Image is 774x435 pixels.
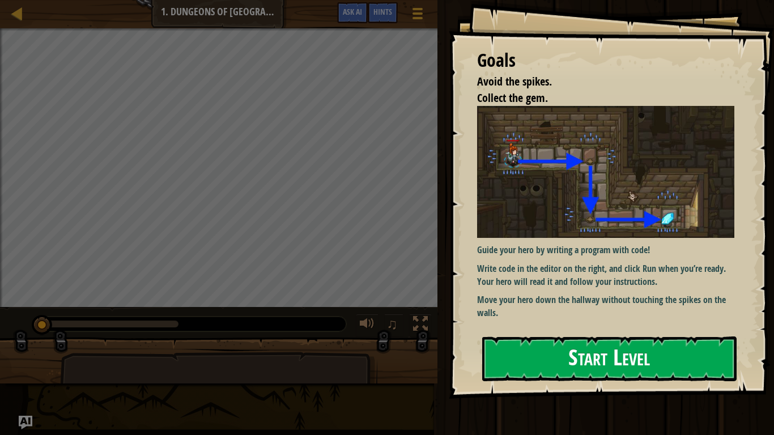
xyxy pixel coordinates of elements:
[403,2,432,29] button: Show game menu
[477,106,734,238] img: Dungeons of kithgard
[337,2,368,23] button: Ask AI
[343,6,362,17] span: Ask AI
[477,244,734,257] p: Guide your hero by writing a program with code!
[477,262,734,288] p: Write code in the editor on the right, and click Run when you’re ready. Your hero will read it an...
[477,74,552,89] span: Avoid the spikes.
[477,90,548,105] span: Collect the gem.
[463,74,732,90] li: Avoid the spikes.
[409,314,432,337] button: Toggle fullscreen
[356,314,379,337] button: Adjust volume
[463,90,732,106] li: Collect the gem.
[477,293,734,319] p: Move your hero down the hallway without touching the spikes on the walls.
[19,416,32,429] button: Ask AI
[384,314,403,337] button: ♫
[482,336,737,381] button: Start Level
[477,48,734,74] div: Goals
[373,6,392,17] span: Hints
[386,315,398,332] span: ♫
